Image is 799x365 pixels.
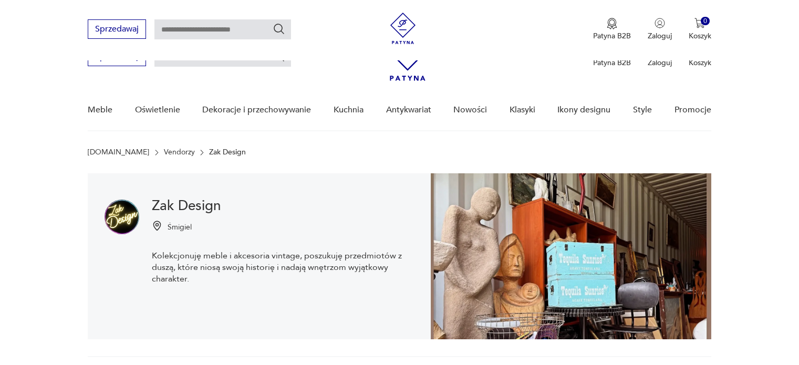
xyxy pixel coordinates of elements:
a: [DOMAIN_NAME] [88,148,149,157]
button: Zaloguj [648,18,672,41]
img: Ikonka użytkownika [655,18,665,28]
button: Patyna B2B [593,18,631,41]
img: Ikonka pinezki mapy [152,221,162,231]
a: Sprzedawaj [88,26,146,34]
a: Oświetlenie [135,90,180,130]
button: Sprzedawaj [88,19,146,39]
img: Zak Design [431,173,711,339]
p: Patyna B2B [593,31,631,41]
a: Ikona medaluPatyna B2B [593,18,631,41]
button: 0Koszyk [689,18,711,41]
a: Kuchnia [334,90,364,130]
a: Klasyki [510,90,535,130]
a: Ikony designu [557,90,610,130]
img: Patyna - sklep z meblami i dekoracjami vintage [387,13,419,44]
a: Dekoracje i przechowywanie [202,90,311,130]
p: Zak Design [209,148,246,157]
p: Kolekcjonuję meble i akcesoria vintage, poszukuję przedmiotów z duszą, które niosą swoją historię... [152,250,414,285]
a: Vendorzy [164,148,195,157]
a: Nowości [453,90,487,130]
a: Antykwariat [386,90,431,130]
p: Śmigiel [168,222,192,232]
p: Zaloguj [648,31,672,41]
a: Promocje [675,90,711,130]
p: Zaloguj [648,58,672,68]
div: 0 [701,17,710,26]
a: Meble [88,90,112,130]
p: Patyna B2B [593,58,631,68]
img: Zak Design [105,200,139,234]
p: Koszyk [689,58,711,68]
h1: Zak Design [152,200,414,212]
a: Sprzedawaj [88,54,146,61]
a: Style [633,90,652,130]
button: Szukaj [273,23,285,35]
p: Koszyk [689,31,711,41]
img: Ikona medalu [607,18,617,29]
img: Ikona koszyka [694,18,705,28]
